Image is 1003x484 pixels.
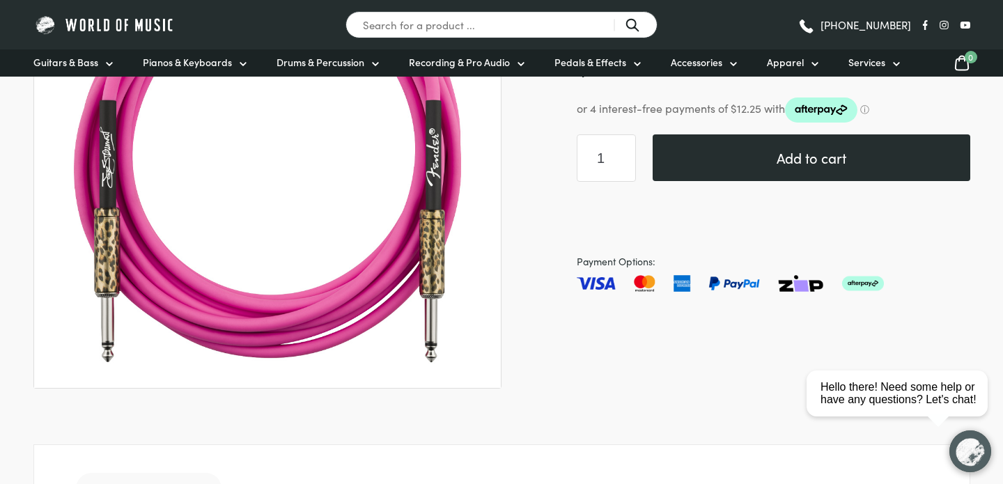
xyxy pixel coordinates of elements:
[33,55,98,70] span: Guitars & Bass
[577,198,970,237] iframe: PayPal
[767,55,804,70] span: Apparel
[409,55,510,70] span: Recording & Pro Audio
[577,275,884,292] img: Pay with Master card, Visa, American Express and Paypal
[577,253,970,270] span: Payment Options:
[965,51,977,63] span: 0
[653,134,970,181] button: Add to cart
[143,55,232,70] span: Pianos & Keyboards
[848,55,885,70] span: Services
[554,55,626,70] span: Pedals & Effects
[277,55,364,70] span: Drums & Percussion
[671,55,722,70] span: Accessories
[577,134,636,182] input: Product quantity
[345,11,658,38] input: Search for a product ...
[821,19,911,30] span: [PHONE_NUMBER]
[798,15,911,36] a: [PHONE_NUMBER]
[33,14,176,36] img: World of Music
[801,331,1003,484] iframe: Chat with our support team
